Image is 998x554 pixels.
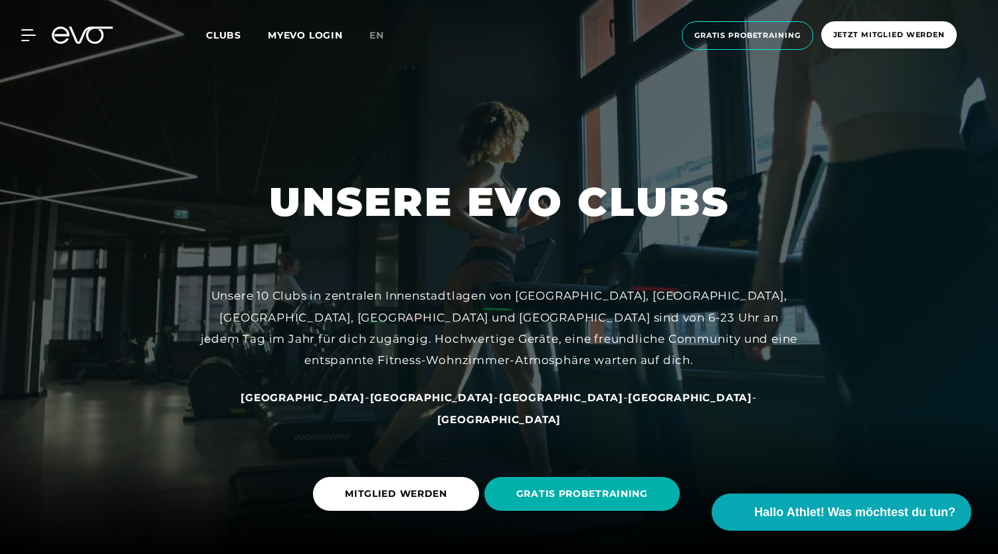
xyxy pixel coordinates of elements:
[370,391,494,404] a: [GEOGRAPHIC_DATA]
[499,391,623,404] span: [GEOGRAPHIC_DATA]
[817,21,961,50] a: Jetzt Mitglied werden
[345,487,447,501] span: MITGLIED WERDEN
[206,29,241,41] span: Clubs
[628,391,752,404] a: [GEOGRAPHIC_DATA]
[694,30,801,41] span: Gratis Probetraining
[437,413,561,426] a: [GEOGRAPHIC_DATA]
[206,29,268,41] a: Clubs
[269,176,730,228] h1: UNSERE EVO CLUBS
[678,21,817,50] a: Gratis Probetraining
[241,391,365,404] span: [GEOGRAPHIC_DATA]
[313,467,484,521] a: MITGLIED WERDEN
[200,285,798,371] div: Unsere 10 Clubs in zentralen Innenstadtlagen von [GEOGRAPHIC_DATA], [GEOGRAPHIC_DATA], [GEOGRAPHI...
[499,391,623,404] a: [GEOGRAPHIC_DATA]
[370,391,494,404] span: [GEOGRAPHIC_DATA]
[200,387,798,430] div: - - - -
[484,467,685,521] a: GRATIS PROBETRAINING
[268,29,343,41] a: MYEVO LOGIN
[369,28,400,43] a: en
[628,391,752,404] span: [GEOGRAPHIC_DATA]
[516,487,648,501] span: GRATIS PROBETRAINING
[369,29,384,41] span: en
[712,494,971,531] button: Hallo Athlet! Was möchtest du tun?
[754,504,955,521] span: Hallo Athlet! Was möchtest du tun?
[241,391,365,404] a: [GEOGRAPHIC_DATA]
[833,29,945,41] span: Jetzt Mitglied werden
